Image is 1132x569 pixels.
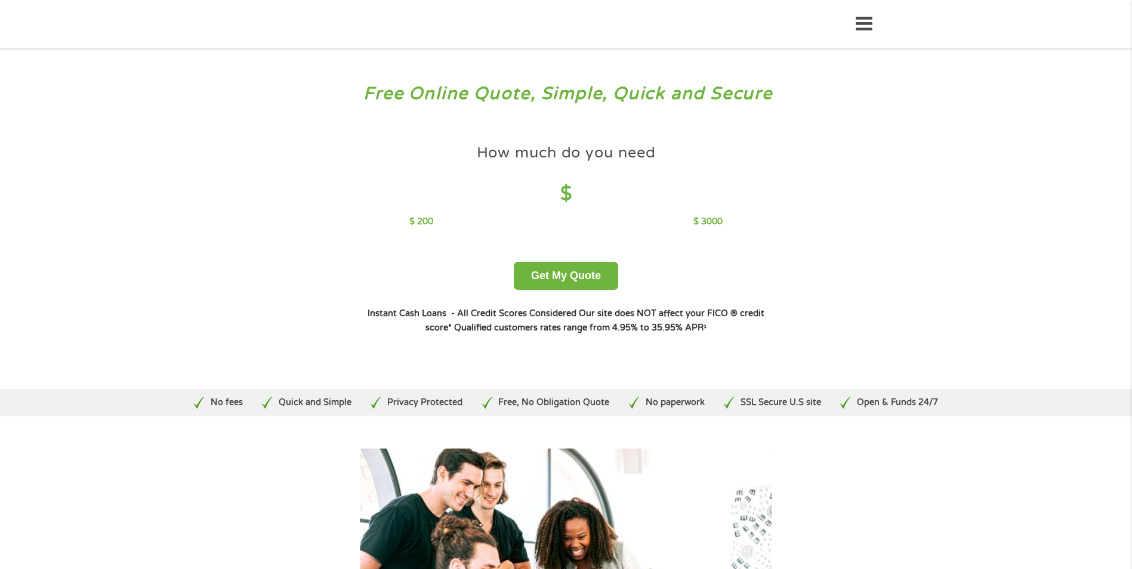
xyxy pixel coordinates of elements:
strong: Instant Cash Loans - All Credit Scores Considered [368,308,576,318]
p: $ 3000 [693,215,723,228]
strong: Our site does NOT affect your FICO ® credit score* [425,308,764,333]
strong: Qualified customers rates range from 4.95% to 35.95% APR¹ [454,323,707,333]
p: Open & Funds 24/7 [857,396,938,409]
h3: Free Online Quote, Simple, Quick and Secure [35,83,1098,105]
p: SSL Secure U.S site [741,396,821,409]
h4: How much do you need [477,143,656,163]
p: Quick and Simple [279,396,351,409]
p: No paperwork [646,396,705,409]
h4: $ [409,182,723,206]
p: $ 200 [409,215,433,228]
p: No fees [211,396,243,409]
button: Get My Quote [514,262,618,290]
p: Free, No Obligation Quote [498,396,609,409]
p: Privacy Protected [387,396,462,409]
